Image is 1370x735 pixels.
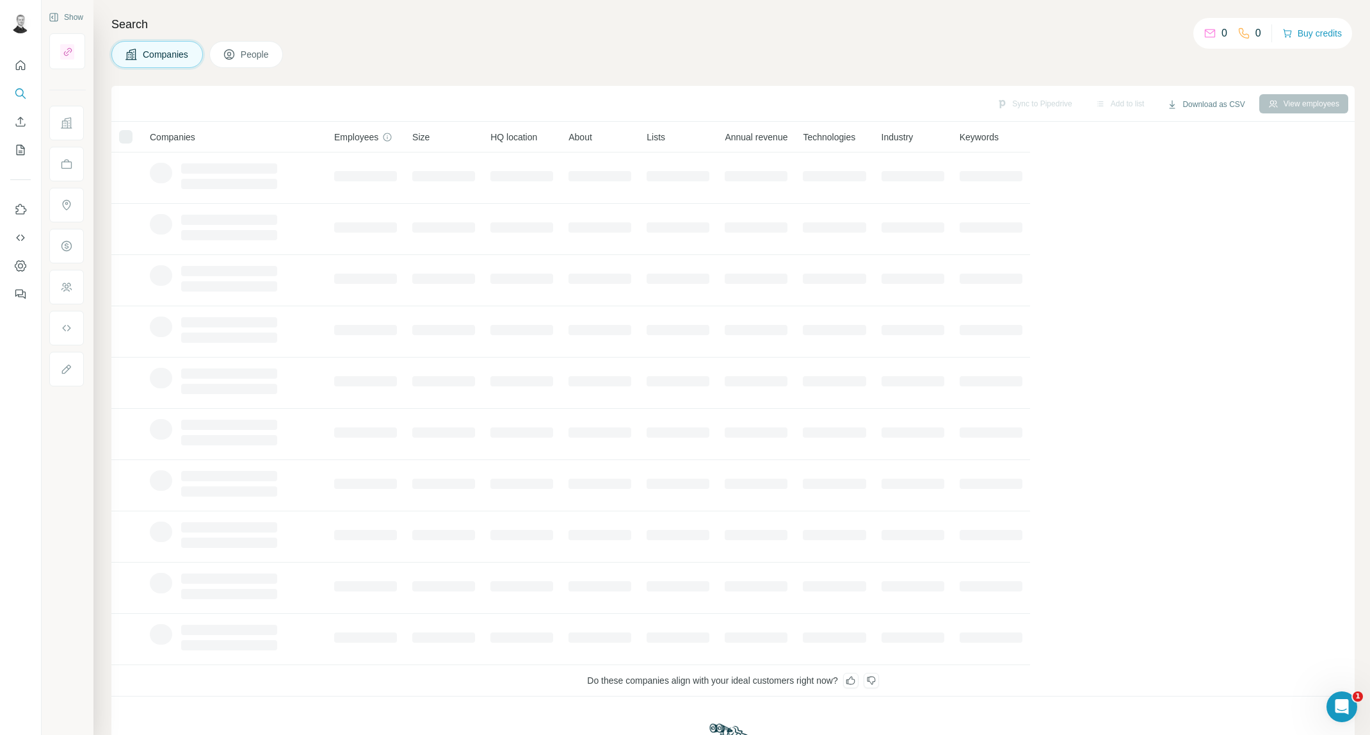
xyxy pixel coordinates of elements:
iframe: Intercom live chat [1326,691,1357,722]
div: Do these companies align with your ideal customers right now? [111,665,1355,697]
span: About [568,131,592,144]
span: Keywords [960,131,999,144]
p: 0 [1221,26,1227,41]
span: Technologies [803,131,855,144]
button: Buy credits [1282,24,1342,42]
span: Industry [882,131,914,144]
button: Search [10,82,31,105]
span: Lists [647,131,665,144]
button: Enrich CSV [10,110,31,133]
img: Avatar [10,13,31,33]
button: Show [40,8,92,27]
span: Size [412,131,430,144]
h4: Search [111,15,1355,33]
button: Download as CSV [1158,95,1253,114]
button: My lists [10,138,31,161]
span: HQ location [490,131,537,144]
span: Employees [334,131,378,144]
span: Companies [143,48,189,61]
span: People [241,48,270,61]
span: 1 [1353,691,1363,702]
p: 0 [1255,26,1261,41]
button: Use Surfe on LinkedIn [10,198,31,221]
button: Dashboard [10,254,31,277]
button: Quick start [10,54,31,77]
button: Feedback [10,283,31,306]
button: Use Surfe API [10,226,31,249]
span: Annual revenue [725,131,787,144]
span: Companies [150,131,195,144]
